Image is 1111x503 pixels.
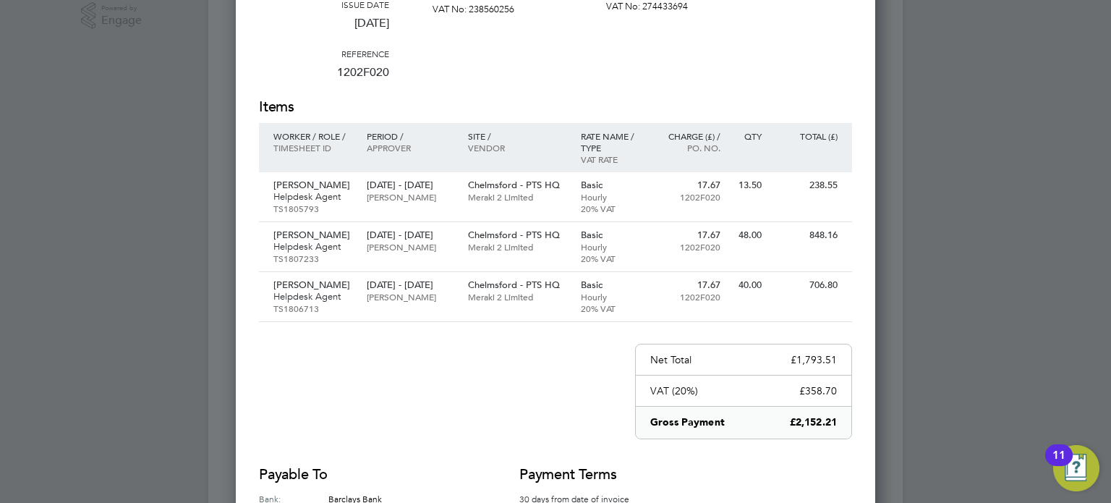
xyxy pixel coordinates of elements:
[581,130,644,153] p: Rate name / type
[259,97,852,117] h2: Items
[273,179,352,191] p: [PERSON_NAME]
[581,241,644,253] p: Hourly
[367,241,453,253] p: [PERSON_NAME]
[776,179,838,191] p: 238.55
[791,353,837,366] p: £1,793.51
[273,142,352,153] p: Timesheet ID
[367,229,453,241] p: [DATE] - [DATE]
[273,303,352,314] p: TS1806713
[468,130,566,142] p: Site /
[468,191,566,203] p: Meraki 2 Limited
[367,191,453,203] p: [PERSON_NAME]
[657,191,720,203] p: 1202F020
[367,179,453,191] p: [DATE] - [DATE]
[650,415,725,430] p: Gross Payment
[657,179,720,191] p: 17.67
[367,130,453,142] p: Period /
[581,229,644,241] p: Basic
[367,291,453,303] p: [PERSON_NAME]
[468,142,566,153] p: Vendor
[657,229,720,241] p: 17.67
[519,465,650,485] h2: Payment terms
[468,179,566,191] p: Chelmsford - PTS HQ
[259,59,389,97] p: 1202F020
[776,229,838,241] p: 848.16
[367,279,453,291] p: [DATE] - [DATE]
[259,48,389,59] h3: Reference
[657,279,720,291] p: 17.67
[735,229,762,241] p: 48.00
[657,142,720,153] p: Po. No.
[273,203,352,214] p: TS1805793
[273,241,352,253] p: Helpdesk Agent
[776,279,838,291] p: 706.80
[468,291,566,303] p: Meraki 2 Limited
[581,191,644,203] p: Hourly
[273,229,352,241] p: [PERSON_NAME]
[468,241,566,253] p: Meraki 2 Limited
[259,10,389,48] p: [DATE]
[367,142,453,153] p: Approver
[735,279,762,291] p: 40.00
[273,253,352,264] p: TS1807233
[273,130,352,142] p: Worker / Role /
[1052,455,1065,474] div: 11
[790,415,837,430] p: £2,152.21
[273,191,352,203] p: Helpdesk Agent
[581,303,644,314] p: 20% VAT
[581,291,644,303] p: Hourly
[273,291,352,303] p: Helpdesk Agent
[581,253,644,264] p: 20% VAT
[657,130,720,142] p: Charge (£) /
[657,291,720,303] p: 1202F020
[273,279,352,291] p: [PERSON_NAME]
[581,279,644,291] p: Basic
[581,153,644,165] p: VAT rate
[657,241,720,253] p: 1202F020
[735,130,762,142] p: QTY
[468,229,566,241] p: Chelmsford - PTS HQ
[581,179,644,191] p: Basic
[1053,445,1099,491] button: Open Resource Center, 11 new notifications
[650,353,691,366] p: Net Total
[259,465,476,485] h2: Payable to
[776,130,838,142] p: Total (£)
[735,179,762,191] p: 13.50
[581,203,644,214] p: 20% VAT
[468,279,566,291] p: Chelmsford - PTS HQ
[799,384,837,397] p: £358.70
[650,384,698,397] p: VAT (20%)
